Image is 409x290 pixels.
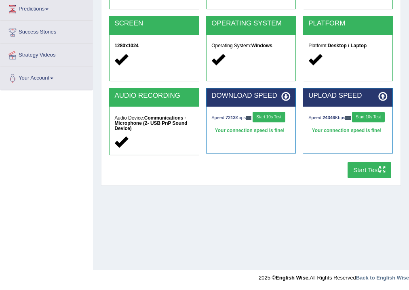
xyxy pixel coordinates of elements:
[308,92,387,100] h2: UPLOAD SPEED
[356,275,409,281] a: Back to English Wise
[211,126,290,136] div: Your connection speed is fine!
[211,43,290,48] h5: Operating System:
[348,162,392,178] button: Start Test
[308,112,387,124] div: Speed: Kbps
[114,116,193,131] h5: Audio Device:
[323,115,335,120] strong: 24346
[211,92,290,100] h2: DOWNLOAD SPEED
[308,126,387,136] div: Your connection speed is fine!
[352,112,385,122] button: Start 10s Test
[211,112,290,124] div: Speed: Kbps
[251,43,272,48] strong: Windows
[276,275,310,281] strong: English Wise.
[114,20,193,27] h2: SCREEN
[308,43,387,48] h5: Platform:
[211,20,290,27] h2: OPERATING SYSTEM
[114,115,187,131] strong: Communications - Microphone (2- USB PnP Sound Device)
[328,43,367,48] strong: Desktop / Laptop
[259,270,409,282] div: 2025 © All Rights Reserved
[246,116,251,120] img: ajax-loader-fb-connection.gif
[345,116,351,120] img: ajax-loader-fb-connection.gif
[253,112,285,122] button: Start 10s Test
[308,20,387,27] h2: PLATFORM
[226,115,236,120] strong: 7213
[0,21,93,41] a: Success Stories
[0,67,93,87] a: Your Account
[114,43,139,48] strong: 1280x1024
[0,44,93,64] a: Strategy Videos
[114,92,193,100] h2: AUDIO RECORDING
